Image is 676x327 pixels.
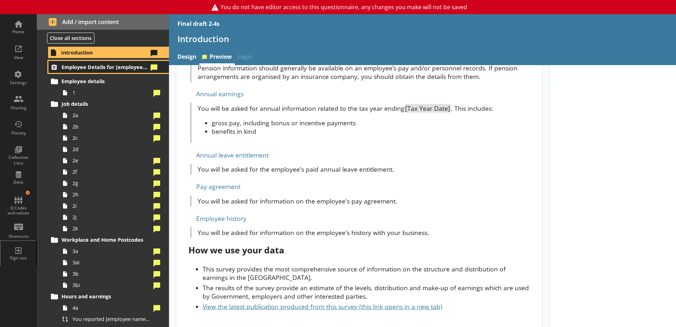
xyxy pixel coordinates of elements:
span: You reported [employee name]'s pay period that included [Reference Date] to be [Untitled answer].... [72,316,151,322]
a: 2h [59,189,169,200]
span: 2f [72,168,151,175]
a: 3a [59,246,169,257]
a: Employee Details for [employee_name] [48,61,169,73]
a: 4a [59,302,169,314]
li: This survey provides the most comprehensive source of information on the structure and distributi... [203,265,530,282]
span: 2g [72,180,151,187]
button: Add / import content [37,14,169,30]
button: Close all sections [47,33,94,44]
li: Job details2a2b2c2d2e2f2g2h2i2j2k [52,98,169,234]
li: Workplace and Home Postcodes3a3ai3b3bi [52,234,169,291]
span: 2e [72,157,151,164]
a: 2k [59,223,169,234]
span: 2b [72,123,151,130]
li: gross pay, including bonus or incentive payments [212,119,530,127]
a: Design [175,50,199,65]
p: You will be asked for information on the employee's pay agreement. [198,197,530,205]
div: Collection Lists [6,155,31,166]
div: Home [6,29,31,35]
div: View [6,55,31,61]
div: History [6,130,31,136]
a: 2a [59,110,169,121]
a: 2b [59,121,169,132]
div: Data [6,179,31,185]
a: Workplace and Home Postcodes [48,234,169,246]
span: 2a [72,112,151,119]
span: 4a [72,304,151,311]
div: Sharing [6,105,31,111]
div: Pay agreement [188,181,530,192]
span: Logic [235,50,255,65]
span: Employee details [62,78,148,85]
span: 3bi [72,282,151,288]
div: Employee history [188,213,530,224]
span: 1 [72,89,151,96]
span: Employee Details for [employee_name] [62,64,148,70]
a: 2d [59,144,169,155]
span: 3b [72,270,151,277]
span: Add / import content [49,18,157,26]
span: 3a [72,248,151,254]
span: 3ai [72,259,151,266]
span: Job details [62,101,148,107]
a: 3bi [59,280,169,291]
div: Annual earnings [188,88,530,99]
a: You reported [employee name]'s pay period that included [Reference Date] to be [Untitled answer].... [59,314,169,325]
p: You will be asked for information on the employee's history with your business. [198,228,530,237]
a: Preview [199,50,235,65]
a: View the latest publication produced from this survey (this link opens in a new tab) [203,302,442,311]
a: 2c [59,132,169,144]
li: benefits in kind [212,127,530,136]
p: You will be asked for the employee's paid annual leave entitlement. [198,165,530,173]
div: Annual leave entitlement [188,149,530,161]
a: 2i [59,200,169,212]
a: Employee details [48,76,169,87]
span: 2j [72,214,151,220]
a: 2e [59,155,169,166]
a: 3b [59,268,169,280]
a: 2j [59,212,169,223]
p: Pension information should generally be available on an employee’s pay and/or personnel records. ... [198,64,530,81]
div: Sign out [6,255,31,261]
span: Hours and earnings [62,293,148,300]
span: Introduction [61,49,148,56]
a: Hours and earnings [48,291,169,302]
a: 2g [59,178,169,189]
span: 2h [72,191,151,198]
span: Workplace and Home Postcodes [62,236,148,243]
a: Job details [48,98,169,110]
div: Shortcuts [6,234,31,239]
span: 2c [72,134,151,141]
a: Introduction [48,47,169,58]
p: You will be asked for annual information related to the tax year ending . This includes: [198,104,530,113]
div: Settings [6,80,31,86]
div: Final draft 2-4s [177,20,220,28]
span: [Tax Year Date] [404,104,451,113]
span: 2k [72,225,151,232]
div: Q Codes and values [6,206,31,216]
a: 1 [59,87,169,98]
h1: Introduction [177,33,668,44]
li: The results of the survey provide an estimate of the levels, distribution and make-up of earnings... [203,283,530,300]
span: 2i [72,202,151,209]
li: Employee details1 [52,76,169,98]
a: 3ai [59,257,169,268]
a: 2f [59,166,169,178]
span: 2d [72,146,151,153]
div: How we use your data [188,244,530,256]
